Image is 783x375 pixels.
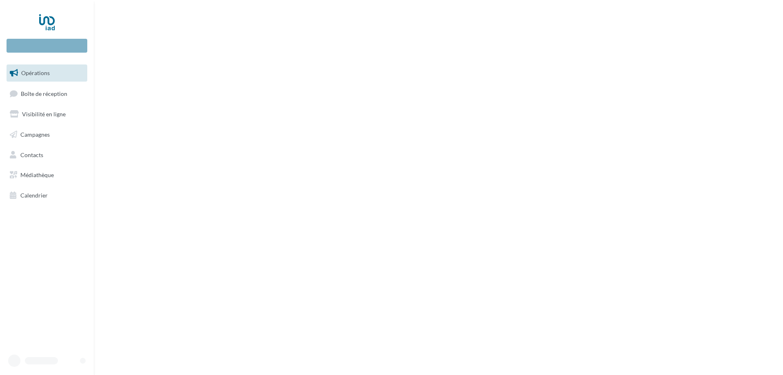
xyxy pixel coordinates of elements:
[5,106,89,123] a: Visibilité en ligne
[5,126,89,143] a: Campagnes
[5,166,89,184] a: Médiathèque
[20,131,50,138] span: Campagnes
[22,111,66,118] span: Visibilité en ligne
[7,39,87,53] div: Nouvelle campagne
[20,151,43,158] span: Contacts
[5,64,89,82] a: Opérations
[5,85,89,102] a: Boîte de réception
[21,90,67,97] span: Boîte de réception
[5,187,89,204] a: Calendrier
[5,146,89,164] a: Contacts
[20,171,54,178] span: Médiathèque
[21,69,50,76] span: Opérations
[20,192,48,199] span: Calendrier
